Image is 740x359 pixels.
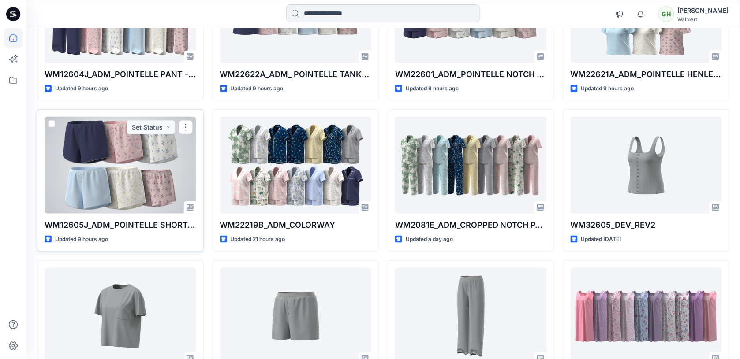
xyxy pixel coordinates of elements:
[406,235,453,244] p: Updated a day ago
[581,235,621,244] p: Updated [DATE]
[678,5,729,16] div: [PERSON_NAME]
[395,219,547,231] p: WM2081E_ADM_CROPPED NOTCH PJ SET w/ STRAIGHT HEM TOP_COLORWAY
[571,117,722,214] a: WM32605_DEV_REV2
[231,235,285,244] p: Updated 21 hours ago
[55,84,108,93] p: Updated 9 hours ago
[581,84,634,93] p: Updated 9 hours ago
[571,68,722,81] p: WM22621A_ADM_POINTELLE HENLEY TEE_COLORWAY
[45,117,196,214] a: WM12605J_ADM_POINTELLE SHORT_COLORWAY
[45,219,196,231] p: WM12605J_ADM_POINTELLE SHORT_COLORWAY
[220,219,372,231] p: WM22219B_ADM_COLORWAY
[406,84,459,93] p: Updated 9 hours ago
[220,117,372,214] a: WM22219B_ADM_COLORWAY
[571,219,722,231] p: WM32605_DEV_REV2
[395,68,547,81] p: WM22601_ADM_POINTELLE NOTCH SHORTIE_COLORWAY
[231,84,284,93] p: Updated 9 hours ago
[220,68,372,81] p: WM22622A_ADM_ POINTELLE TANK_COLORWAY
[678,16,729,22] div: Walmart
[45,68,196,81] p: WM12604J_ADM_POINTELLE PANT -FAUX FLY & BUTTONS + PICOT_COLORWAY
[658,6,674,22] div: GH
[395,117,547,214] a: WM2081E_ADM_CROPPED NOTCH PJ SET w/ STRAIGHT HEM TOP_COLORWAY
[55,235,108,244] p: Updated 9 hours ago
